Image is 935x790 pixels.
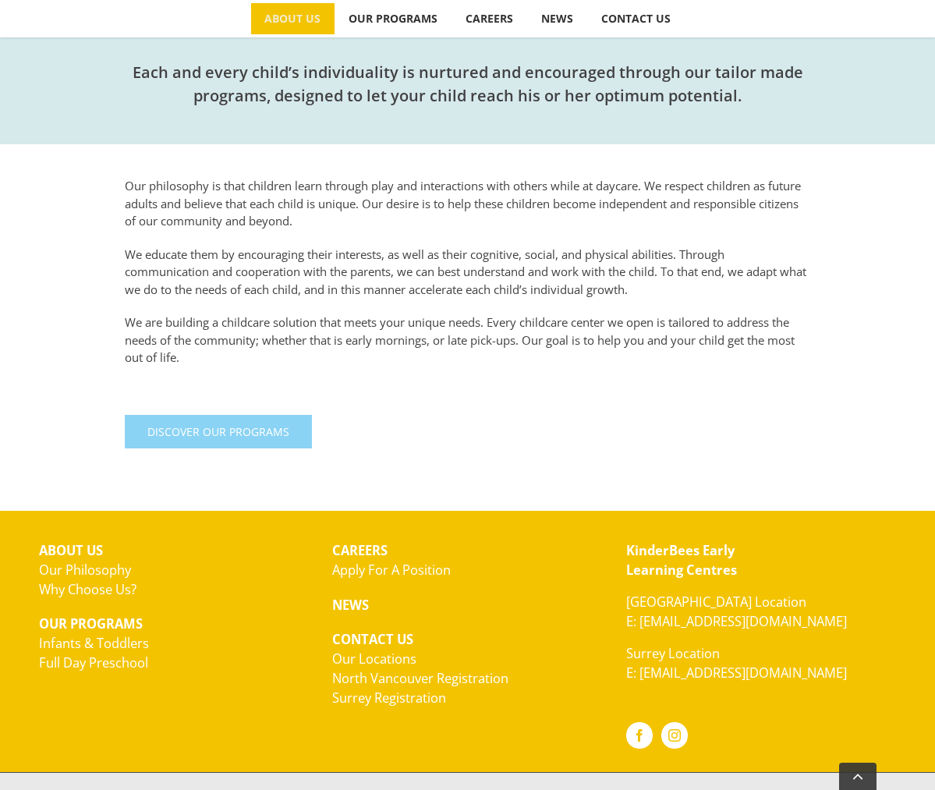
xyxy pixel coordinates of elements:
[251,3,335,34] a: ABOUT US
[626,612,847,630] a: E: [EMAIL_ADDRESS][DOMAIN_NAME]
[39,654,148,671] a: Full Day Preschool
[601,13,671,24] span: CONTACT US
[626,541,737,579] a: KinderBees EarlyLearning Centres
[264,13,321,24] span: ABOUT US
[332,689,446,707] a: Surrey Registration
[626,664,847,682] a: E: [EMAIL_ADDRESS][DOMAIN_NAME]
[125,415,312,448] a: Discover Our Programs
[528,3,587,34] a: NEWS
[626,722,653,749] a: Facebook
[125,314,811,367] p: We are building a childcare solution that meets your unique needs. Every childcare center we open...
[332,669,508,687] a: North Vancouver Registration
[466,13,513,24] span: CAREERS
[349,13,437,24] span: OUR PROGRAMS
[125,61,811,108] h2: Each and every child’s individuality is nurtured and encouraged through our tailor made programs,...
[147,425,289,438] span: Discover Our Programs
[626,541,737,579] strong: KinderBees Early Learning Centres
[661,722,688,749] a: Instagram
[541,13,573,24] span: NEWS
[332,561,451,579] a: Apply For A Position
[626,593,897,632] p: [GEOGRAPHIC_DATA] Location
[39,634,149,652] a: Infants & Toddlers
[452,3,527,34] a: CAREERS
[588,3,685,34] a: CONTACT US
[125,177,811,230] p: Our philosophy is that children learn through play and interactions with others while at daycare....
[332,650,416,668] a: Our Locations
[332,630,413,648] strong: CONTACT US
[125,246,811,299] p: We educate them by encouraging their interests, as well as their cognitive, social, and physical ...
[626,644,897,683] p: Surrey Location
[39,561,131,579] a: Our Philosophy
[332,596,369,614] strong: NEWS
[39,541,103,559] strong: ABOUT US
[332,541,388,559] strong: CAREERS
[335,3,452,34] a: OUR PROGRAMS
[39,580,136,598] a: Why Choose Us?
[39,615,143,632] strong: OUR PROGRAMS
